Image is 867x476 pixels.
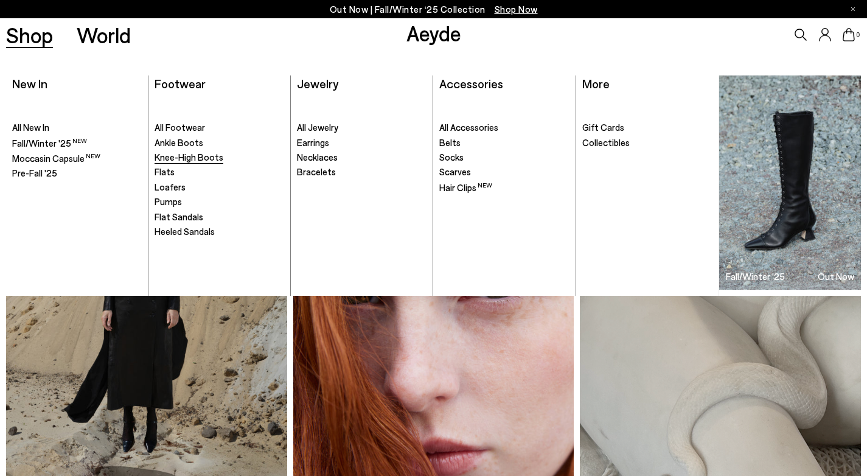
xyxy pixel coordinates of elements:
[330,2,538,17] p: Out Now | Fall/Winter ‘25 Collection
[155,122,285,134] a: All Footwear
[155,137,285,149] a: Ankle Boots
[719,75,861,290] img: Group_1295_900x.jpg
[155,152,285,164] a: Knee-High Boots
[155,181,285,194] a: Loafers
[155,137,203,148] span: Ankle Boots
[439,181,569,194] a: Hair Clips
[843,28,855,41] a: 0
[155,211,203,222] span: Flat Sandals
[6,24,53,46] a: Shop
[155,211,285,223] a: Flat Sandals
[582,137,713,149] a: Collectibles
[439,122,569,134] a: All Accessories
[155,152,223,163] span: Knee-High Boots
[439,137,569,149] a: Belts
[439,122,498,133] span: All Accessories
[297,137,329,148] span: Earrings
[439,182,492,193] span: Hair Clips
[155,226,215,237] span: Heeled Sandals
[155,181,186,192] span: Loafers
[155,76,206,91] a: Footwear
[12,122,49,133] span: All New In
[12,137,142,150] a: Fall/Winter '25
[297,166,336,177] span: Bracelets
[439,152,464,163] span: Socks
[155,196,182,207] span: Pumps
[855,32,861,38] span: 0
[818,272,854,281] h3: Out Now
[12,153,100,164] span: Moccasin Capsule
[439,76,503,91] a: Accessories
[439,166,569,178] a: Scarves
[77,24,131,46] a: World
[297,122,427,134] a: All Jewelry
[297,152,427,164] a: Necklaces
[439,166,471,177] span: Scarves
[155,166,285,178] a: Flats
[582,122,624,133] span: Gift Cards
[297,166,427,178] a: Bracelets
[155,122,205,133] span: All Footwear
[12,167,142,180] a: Pre-Fall '25
[495,4,538,15] span: Navigate to /collections/new-in
[155,166,175,177] span: Flats
[582,76,610,91] a: More
[439,152,569,164] a: Socks
[12,122,142,134] a: All New In
[297,122,338,133] span: All Jewelry
[582,137,630,148] span: Collectibles
[12,76,47,91] a: New In
[726,272,785,281] h3: Fall/Winter '25
[582,122,713,134] a: Gift Cards
[297,76,338,91] a: Jewelry
[12,152,142,165] a: Moccasin Capsule
[439,137,461,148] span: Belts
[12,138,87,149] span: Fall/Winter '25
[12,167,57,178] span: Pre-Fall '25
[155,226,285,238] a: Heeled Sandals
[719,75,861,290] a: Fall/Winter '25 Out Now
[155,196,285,208] a: Pumps
[406,20,461,46] a: Aeyde
[297,137,427,149] a: Earrings
[297,152,338,163] span: Necklaces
